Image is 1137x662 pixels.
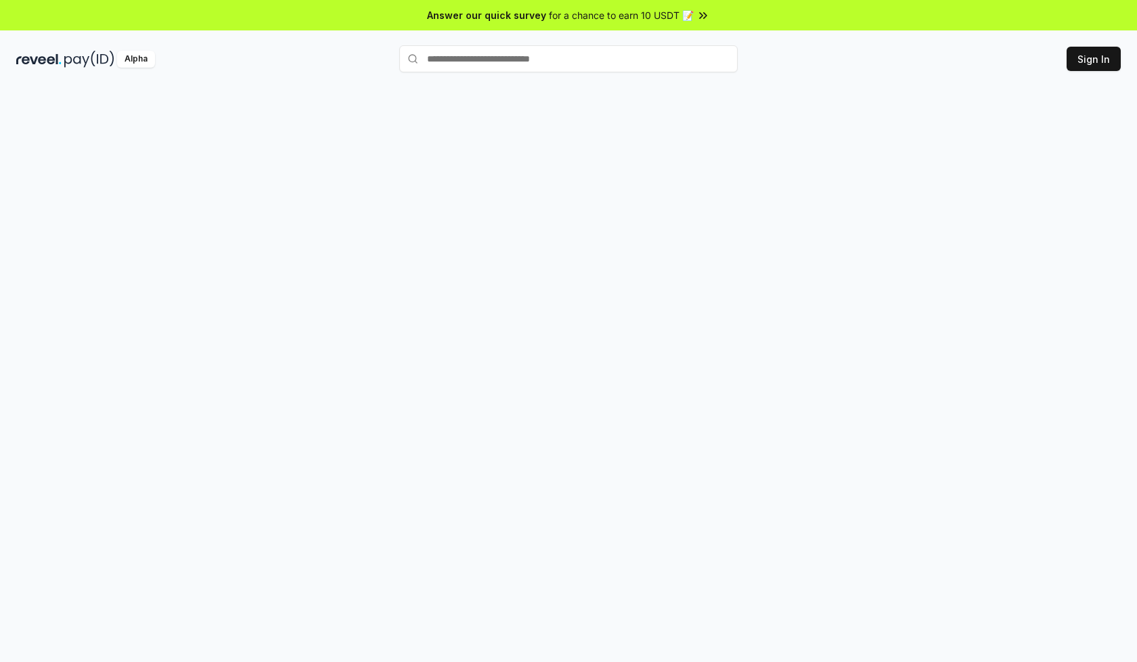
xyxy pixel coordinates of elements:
[16,51,62,68] img: reveel_dark
[549,8,694,22] span: for a chance to earn 10 USDT 📝
[117,51,155,68] div: Alpha
[1067,47,1121,71] button: Sign In
[427,8,546,22] span: Answer our quick survey
[64,51,114,68] img: pay_id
